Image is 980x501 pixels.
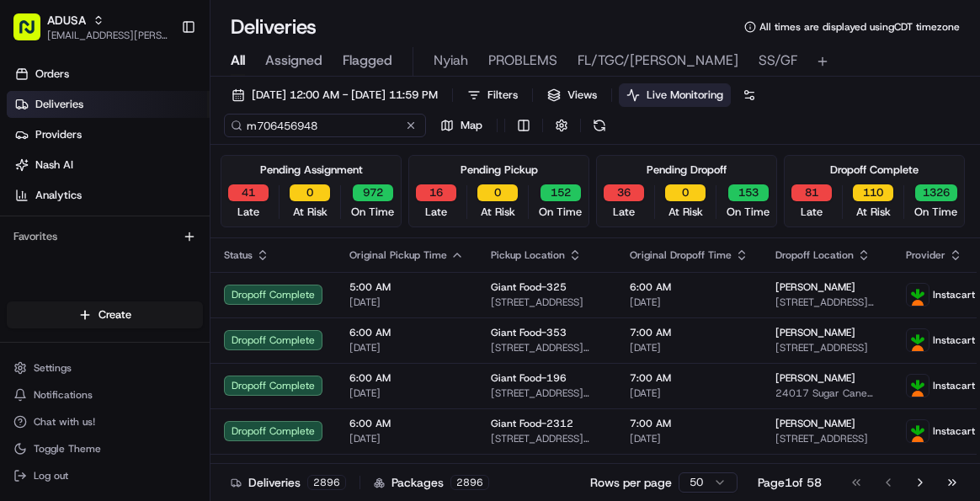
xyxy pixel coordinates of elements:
div: Page 1 of 58 [758,474,822,491]
div: 💻 [142,246,156,259]
span: At Risk [856,205,891,220]
span: Dropoff Location [775,248,854,262]
span: [DATE] [630,386,748,400]
button: Chat with us! [7,410,203,434]
button: Views [540,83,605,107]
a: Orders [7,61,210,88]
span: Pickup Location [491,248,565,262]
span: All times are displayed using CDT timezone [759,20,960,34]
span: On Time [727,205,770,220]
button: 972 [353,184,393,201]
button: ADUSA[EMAIL_ADDRESS][PERSON_NAME][DOMAIN_NAME] [7,7,174,47]
button: 1326 [915,184,957,201]
img: Nash [17,17,51,51]
button: ADUSA [47,12,86,29]
span: [PERSON_NAME] [775,326,855,339]
span: 6:00 AM [349,417,464,430]
span: Original Pickup Time [349,248,447,262]
span: [STREET_ADDRESS][PERSON_NAME][PERSON_NAME] [491,432,603,445]
img: profile_instacart_ahold_partner.png [907,375,929,397]
span: [DATE] [349,432,464,445]
span: Nash AI [35,157,73,173]
span: [STREET_ADDRESS] [491,296,603,309]
button: Toggle Theme [7,437,203,461]
span: Create [99,307,131,322]
span: [DATE] [630,341,748,354]
a: Nash AI [7,152,210,179]
input: Clear [44,109,278,126]
span: Flagged [343,51,392,71]
span: Late [237,205,259,220]
span: [PERSON_NAME] [775,280,855,294]
input: Type to search [224,114,426,137]
div: Start new chat [57,161,276,178]
span: Giant Food-353 [491,326,567,339]
div: Pending Dropoff [647,163,727,178]
span: Deliveries [35,97,83,112]
span: Analytics [35,188,82,203]
span: 7:00 AM [630,417,748,430]
span: Late [425,205,447,220]
img: 1736555255976-a54dd68f-1ca7-489b-9aae-adbdc363a1c4 [17,161,47,191]
span: 6:00 AM [349,371,464,385]
span: Settings [34,361,72,375]
button: [DATE] 12:00 AM - [DATE] 11:59 PM [224,83,445,107]
span: Instacart [933,288,975,301]
span: PROBLEMS [488,51,557,71]
span: Instacart [933,333,975,347]
span: Late [613,205,635,220]
span: Orders [35,67,69,82]
button: 0 [665,184,706,201]
button: Settings [7,356,203,380]
span: FL/TGC/[PERSON_NAME] [578,51,738,71]
div: Deliveries [231,474,346,491]
p: Welcome 👋 [17,67,306,94]
span: At Risk [293,205,328,220]
span: 7:00 AM [630,371,748,385]
button: Start new chat [286,166,306,186]
div: 2896 [450,475,489,490]
span: [EMAIL_ADDRESS][PERSON_NAME][DOMAIN_NAME] [47,29,168,42]
span: Nyiah [434,51,468,71]
p: Rows per page [590,474,672,491]
img: profile_instacart_ahold_partner.png [907,420,929,442]
button: Log out [7,464,203,488]
button: 0 [290,184,330,201]
span: Pylon [168,285,204,298]
div: Packages [374,474,489,491]
span: 6:00 AM [349,326,464,339]
button: 110 [853,184,893,201]
span: Views [567,88,597,103]
button: Filters [460,83,525,107]
span: Provider [906,248,945,262]
span: Original Dropoff Time [630,248,732,262]
span: [STREET_ADDRESS][PERSON_NAME] [491,386,603,400]
span: At Risk [668,205,703,220]
span: 5:00 AM [349,280,464,294]
div: Pending Dropoff36Late0At Risk153On Time [596,155,777,227]
span: 6:00 AM [349,462,464,476]
span: Late [801,205,823,220]
span: At Risk [481,205,515,220]
span: Giant Food-325 [491,462,567,476]
img: profile_instacart_ahold_partner.png [907,284,929,306]
span: Filters [487,88,518,103]
a: Providers [7,121,210,148]
span: [PERSON_NAME] [775,462,855,476]
span: [PERSON_NAME] [775,417,855,430]
button: 153 [728,184,769,201]
span: [DATE] [630,432,748,445]
span: On Time [914,205,957,220]
button: 0 [477,184,518,201]
div: Pending Assignment [260,163,363,178]
button: 41 [228,184,269,201]
span: Giant Food-2312 [491,417,573,430]
button: Map [433,114,490,137]
button: Create [7,301,203,328]
span: Giant Food-196 [491,371,567,385]
div: Pending Assignment41Late0At Risk972On Time [221,155,402,227]
button: 152 [541,184,581,201]
span: [DATE] [349,386,464,400]
span: Giant Food-325 [491,280,567,294]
